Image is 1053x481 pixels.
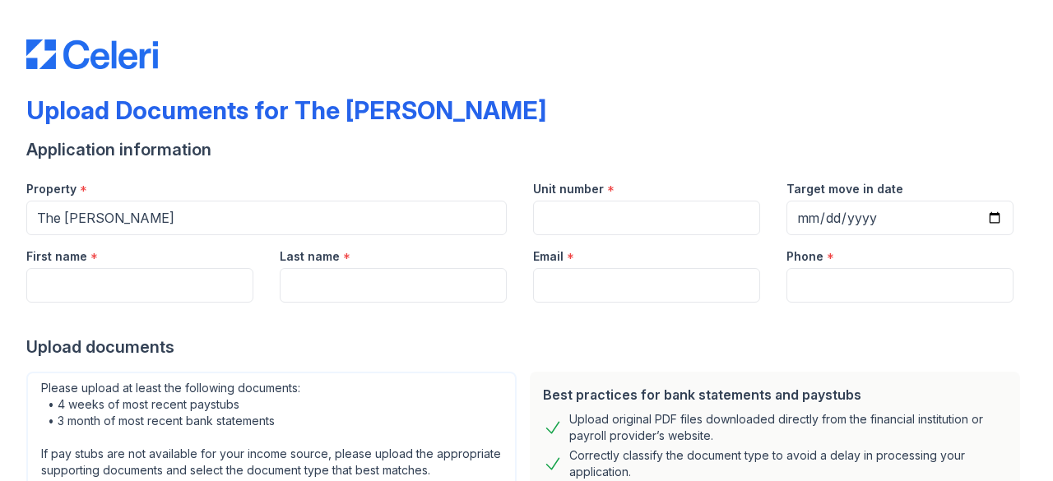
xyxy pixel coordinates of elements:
[26,181,77,197] label: Property
[26,335,1027,358] div: Upload documents
[26,95,546,125] div: Upload Documents for The [PERSON_NAME]
[533,181,604,197] label: Unit number
[533,248,564,265] label: Email
[26,248,87,265] label: First name
[26,138,1027,161] div: Application information
[280,248,340,265] label: Last name
[786,248,823,265] label: Phone
[26,39,158,69] img: CE_Logo_Blue-a8612792a0a2168367f1c8372b55b34899dd931a85d93a1a3d3e32e68fde9ad4.png
[569,411,1007,444] div: Upload original PDF files downloaded directly from the financial institution or payroll provider’...
[786,181,903,197] label: Target move in date
[569,447,1007,480] div: Correctly classify the document type to avoid a delay in processing your application.
[543,385,1007,405] div: Best practices for bank statements and paystubs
